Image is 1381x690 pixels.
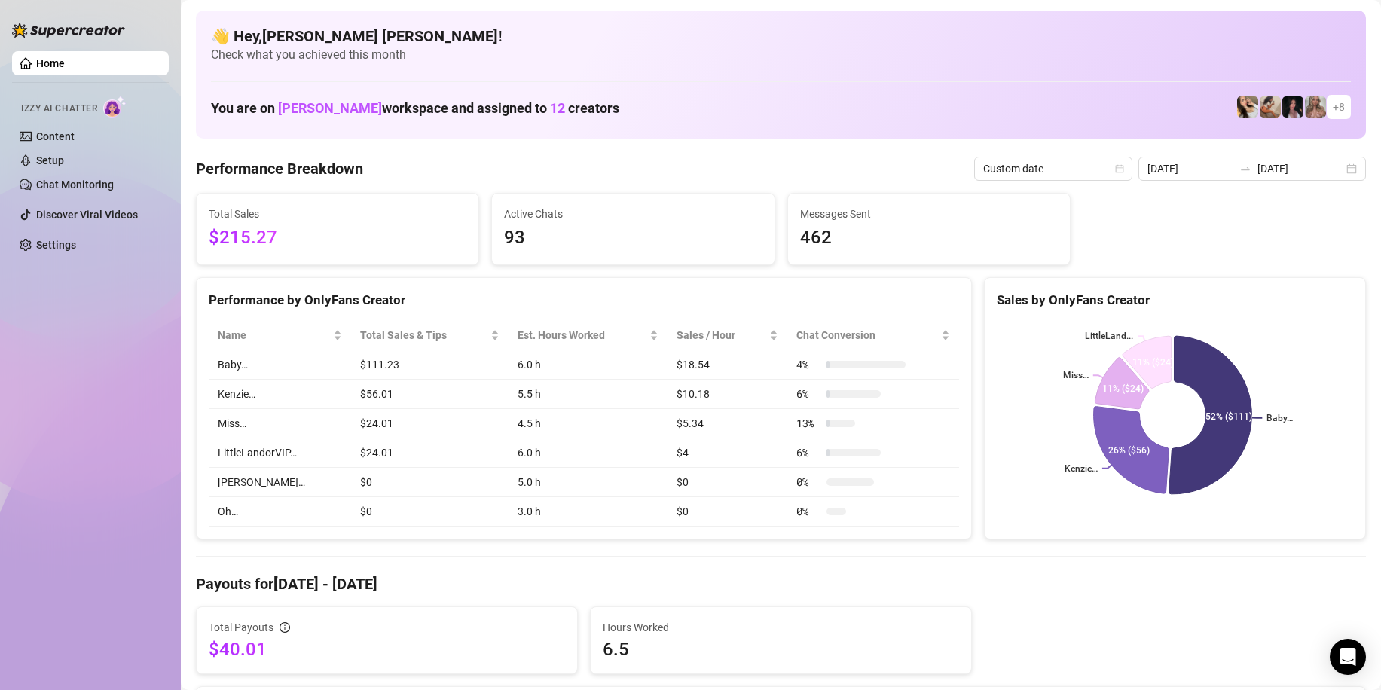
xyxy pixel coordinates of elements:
img: AI Chatter [103,96,127,118]
span: Izzy AI Chatter [21,102,97,116]
span: swap-right [1239,163,1251,175]
span: $40.01 [209,637,565,661]
span: Active Chats [504,206,762,222]
td: $24.01 [351,438,509,468]
td: Oh… [209,497,351,527]
h4: 👋 Hey, [PERSON_NAME] [PERSON_NAME] ! [211,26,1351,47]
a: Settings [36,239,76,251]
td: $4 [668,438,787,468]
a: Home [36,57,65,69]
span: + 8 [1333,99,1345,115]
span: Total Payouts [209,619,273,636]
span: Total Sales [209,206,466,222]
td: [PERSON_NAME]… [209,468,351,497]
span: Sales / Hour [677,327,766,343]
span: 0 % [796,474,820,490]
span: Custom date [983,157,1123,180]
h1: You are on workspace and assigned to creators [211,100,619,117]
td: 6.0 h [509,350,668,380]
td: LittleLandorVIP… [209,438,351,468]
th: Total Sales & Tips [351,321,509,350]
input: Start date [1147,160,1233,177]
span: calendar [1115,164,1124,173]
div: Performance by OnlyFans Creator [209,290,959,310]
span: Messages Sent [800,206,1058,222]
h4: Performance Breakdown [196,158,363,179]
input: End date [1257,160,1343,177]
a: Setup [36,154,64,166]
img: Baby (@babyyyybellaa) [1282,96,1303,118]
span: $215.27 [209,224,466,252]
td: 3.0 h [509,497,668,527]
span: 462 [800,224,1058,252]
img: Avry (@avryjennerfree) [1237,96,1258,118]
span: to [1239,163,1251,175]
td: 6.0 h [509,438,668,468]
th: Name [209,321,351,350]
td: 5.5 h [509,380,668,409]
td: $18.54 [668,350,787,380]
td: 5.0 h [509,468,668,497]
td: $24.01 [351,409,509,438]
td: $111.23 [351,350,509,380]
td: Miss… [209,409,351,438]
th: Chat Conversion [787,321,959,350]
div: Open Intercom Messenger [1330,639,1366,675]
text: Miss… [1063,370,1089,380]
span: info-circle [280,622,290,633]
span: 13 % [796,415,820,432]
img: logo-BBDzfeDw.svg [12,23,125,38]
a: Content [36,130,75,142]
td: $5.34 [668,409,787,438]
span: 6 % [796,444,820,461]
span: [PERSON_NAME] [278,100,382,116]
td: 4.5 h [509,409,668,438]
span: Check what you achieved this month [211,47,1351,63]
div: Est. Hours Worked [518,327,646,343]
a: Chat Monitoring [36,179,114,191]
td: $0 [668,468,787,497]
span: 12 [550,100,565,116]
a: Discover Viral Videos [36,209,138,221]
th: Sales / Hour [668,321,787,350]
h4: Payouts for [DATE] - [DATE] [196,573,1366,594]
td: $0 [351,497,509,527]
td: $56.01 [351,380,509,409]
span: Total Sales & Tips [360,327,487,343]
text: Kenzie… [1065,463,1098,474]
span: 6 % [796,386,820,402]
span: 0 % [796,503,820,520]
text: LittleLand... [1085,331,1133,341]
td: Baby… [209,350,351,380]
td: $0 [351,468,509,497]
td: Kenzie… [209,380,351,409]
span: 4 % [796,356,820,373]
span: Hours Worked [603,619,959,636]
div: Sales by OnlyFans Creator [997,290,1353,310]
td: $0 [668,497,787,527]
img: Kenzie (@dmaxkenz) [1305,96,1326,118]
span: 93 [504,224,762,252]
span: Name [218,327,330,343]
text: Baby… [1267,413,1294,423]
span: Chat Conversion [796,327,938,343]
td: $10.18 [668,380,787,409]
span: 6.5 [603,637,959,661]
img: Kayla (@kaylathaylababy) [1260,96,1281,118]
